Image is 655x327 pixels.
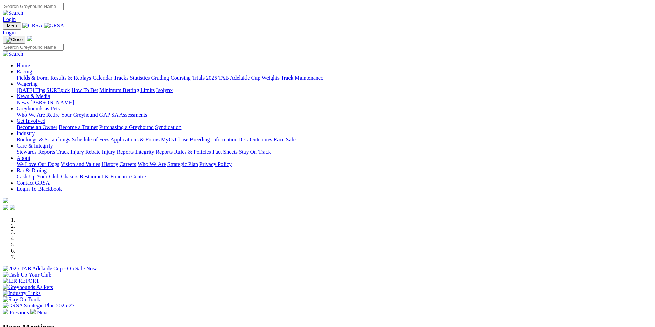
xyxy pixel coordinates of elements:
[3,198,8,203] img: logo-grsa-white.png
[3,51,23,57] img: Search
[3,284,53,290] img: Greyhounds As Pets
[7,23,18,28] span: Menu
[17,137,70,142] a: Bookings & Scratchings
[156,87,173,93] a: Isolynx
[17,87,652,93] div: Wagering
[167,161,198,167] a: Strategic Plan
[17,161,59,167] a: We Love Our Dogs
[92,75,112,81] a: Calendar
[17,180,50,186] a: Contact GRSA
[3,278,39,284] img: IER REPORT
[37,310,48,315] span: Next
[138,161,166,167] a: Who We Are
[72,87,98,93] a: How To Bet
[17,149,652,155] div: Care & Integrity
[17,87,45,93] a: [DATE] Tips
[17,161,652,167] div: About
[3,3,64,10] input: Search
[17,118,45,124] a: Get Involved
[102,149,134,155] a: Injury Reports
[27,36,32,41] img: logo-grsa-white.png
[262,75,280,81] a: Weights
[10,310,29,315] span: Previous
[3,266,97,272] img: 2025 TAB Adelaide Cup - On Sale Now
[212,149,238,155] a: Fact Sheets
[10,205,15,210] img: twitter.svg
[190,137,238,142] a: Breeding Information
[17,167,47,173] a: Bar & Dining
[119,161,136,167] a: Careers
[30,309,36,314] img: chevron-right-pager-white.svg
[3,16,16,22] a: Login
[99,87,155,93] a: Minimum Betting Limits
[239,149,271,155] a: Stay On Track
[30,310,48,315] a: Next
[151,75,169,81] a: Grading
[3,296,40,303] img: Stay On Track
[101,161,118,167] a: History
[17,81,38,87] a: Wagering
[99,124,154,130] a: Purchasing a Greyhound
[3,205,8,210] img: facebook.svg
[17,75,652,81] div: Racing
[17,137,652,143] div: Industry
[17,124,57,130] a: Become an Owner
[50,75,91,81] a: Results & Replays
[174,149,211,155] a: Rules & Policies
[17,186,62,192] a: Login To Blackbook
[281,75,323,81] a: Track Maintenance
[3,44,64,51] input: Search
[3,309,8,314] img: chevron-left-pager-white.svg
[3,303,74,309] img: GRSA Strategic Plan 2025-27
[44,23,64,29] img: GRSA
[17,155,30,161] a: About
[61,161,100,167] a: Vision and Values
[130,75,150,81] a: Statistics
[17,112,652,118] div: Greyhounds as Pets
[46,112,98,118] a: Retire Your Greyhound
[3,10,23,16] img: Search
[3,30,16,35] a: Login
[17,106,60,112] a: Greyhounds as Pets
[61,174,146,179] a: Chasers Restaurant & Function Centre
[30,100,74,105] a: [PERSON_NAME]
[114,75,129,81] a: Tracks
[59,124,98,130] a: Become a Trainer
[17,62,30,68] a: Home
[3,310,30,315] a: Previous
[17,174,59,179] a: Cash Up Your Club
[17,124,652,130] div: Get Involved
[17,69,32,74] a: Racing
[17,75,49,81] a: Fields & Form
[155,124,181,130] a: Syndication
[17,112,45,118] a: Who We Are
[17,143,53,149] a: Care & Integrity
[273,137,295,142] a: Race Safe
[3,272,51,278] img: Cash Up Your Club
[17,100,29,105] a: News
[56,149,100,155] a: Track Injury Rebate
[22,23,43,29] img: GRSA
[72,137,109,142] a: Schedule of Fees
[3,22,21,30] button: Toggle navigation
[171,75,191,81] a: Coursing
[46,87,70,93] a: SUREpick
[17,149,55,155] a: Stewards Reports
[99,112,148,118] a: GAP SA Assessments
[206,75,260,81] a: 2025 TAB Adelaide Cup
[3,290,41,296] img: Industry Links
[3,36,25,44] button: Toggle navigation
[199,161,232,167] a: Privacy Policy
[192,75,205,81] a: Trials
[161,137,188,142] a: MyOzChase
[17,100,652,106] div: News & Media
[135,149,173,155] a: Integrity Reports
[239,137,272,142] a: ICG Outcomes
[110,137,160,142] a: Applications & Forms
[6,37,23,43] img: Close
[17,174,652,180] div: Bar & Dining
[17,93,50,99] a: News & Media
[17,130,35,136] a: Industry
